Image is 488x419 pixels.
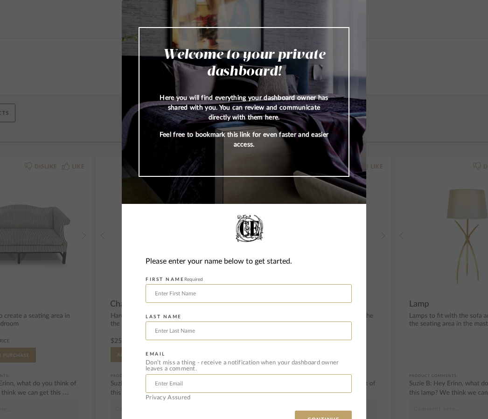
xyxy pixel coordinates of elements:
div: Privacy Assured [146,395,352,401]
input: Enter First Name [146,284,352,303]
label: LAST NAME [146,314,182,320]
h2: Welcome to your private dashboard! [158,47,330,80]
input: Enter Email [146,374,352,393]
label: FIRST NAME [146,277,203,282]
div: Please enter your name below to get started. [146,255,352,268]
p: Feel free to bookmark this link for even faster and easier access. [158,130,330,150]
label: EMAIL [146,351,166,357]
div: Don’t miss a thing - receive a notification when your dashboard owner leaves a comment. [146,360,352,372]
span: Required [184,277,203,282]
input: Enter Last Name [146,321,352,340]
p: Here you will find everything your dashboard owner has shared with you. You can review and commun... [158,93,330,123]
